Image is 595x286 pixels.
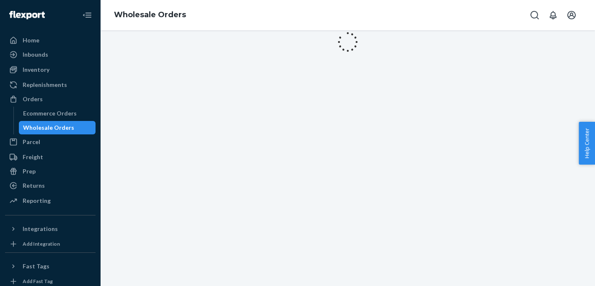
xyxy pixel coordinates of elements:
button: Close Navigation [79,7,96,24]
a: Home [5,34,96,47]
button: Open notifications [545,7,561,24]
div: Add Fast Tag [23,278,53,285]
button: Fast Tags [5,260,96,273]
a: Parcel [5,135,96,149]
div: Home [23,36,39,45]
div: Parcel [23,138,40,146]
div: Add Integration [23,240,60,247]
a: Orders [5,92,96,106]
div: Fast Tags [23,262,49,270]
div: Wholesale Orders [23,123,74,132]
a: Returns [5,179,96,192]
div: Inventory [23,66,49,74]
button: Open account menu [563,7,580,24]
a: Inventory [5,63,96,76]
a: Reporting [5,194,96,207]
a: Add Integration [5,239,96,249]
a: Wholesale Orders [114,10,186,19]
ol: breadcrumbs [107,3,193,27]
div: Orders [23,95,43,103]
div: Prep [23,167,36,176]
img: Flexport logo [9,11,45,19]
div: Inbounds [23,50,48,59]
div: Integrations [23,225,58,233]
a: Replenishments [5,78,96,92]
a: Ecommerce Orders [19,107,96,120]
a: Wholesale Orders [19,121,96,134]
div: Reporting [23,197,51,205]
div: Ecommerce Orders [23,109,77,118]
div: Replenishments [23,81,67,89]
button: Open Search Box [526,7,543,24]
a: Inbounds [5,48,96,61]
div: Returns [23,181,45,190]
a: Prep [5,165,96,178]
button: Integrations [5,222,96,236]
a: Freight [5,150,96,164]
button: Help Center [579,122,595,165]
div: Freight [23,153,43,161]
